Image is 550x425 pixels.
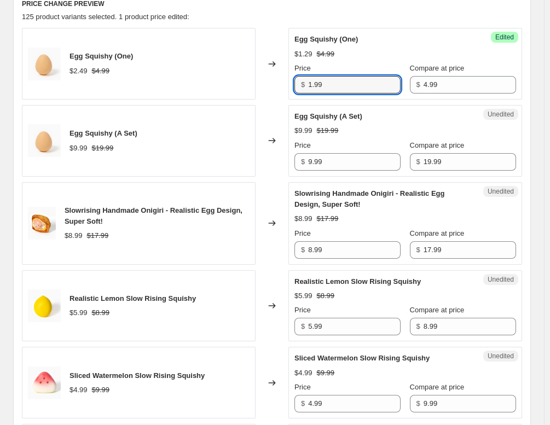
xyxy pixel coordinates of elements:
[301,246,305,254] span: $
[86,230,108,241] strike: $17.99
[70,307,88,318] div: $5.99
[301,399,305,407] span: $
[294,112,362,120] span: Egg Squishy (A Set)
[294,49,312,60] div: $1.29
[317,368,335,379] strike: $9.99
[28,366,61,399] img: 9bed41eb50e63305515652ce97330a75_80x.png
[294,383,311,391] span: Price
[410,141,465,149] span: Compare at price
[416,246,420,254] span: $
[416,399,420,407] span: $
[92,66,110,77] strike: $4.99
[294,64,311,72] span: Price
[488,110,514,119] span: Unedited
[488,352,514,360] span: Unedited
[294,229,311,237] span: Price
[70,129,137,137] span: Egg Squishy (A Set)
[294,141,311,149] span: Price
[294,354,430,362] span: Sliced Watermelon Slow Rising Squishy
[70,66,88,77] div: $2.49
[294,213,312,224] div: $8.99
[488,187,514,196] span: Unedited
[294,35,358,43] span: Egg Squishy (One)
[410,64,465,72] span: Compare at price
[410,229,465,237] span: Compare at price
[92,307,110,318] strike: $8.99
[28,207,56,240] img: c0c647752bb81d8d242a45cb7f089a4f_80x.png
[301,322,305,330] span: $
[294,368,312,379] div: $4.99
[92,143,114,154] strike: $19.99
[301,158,305,166] span: $
[22,13,189,21] span: 125 product variants selected. 1 product price edited:
[410,306,465,314] span: Compare at price
[294,125,312,136] div: $9.99
[416,322,420,330] span: $
[28,289,61,322] img: de974730dde47b17493a7236e20b3336_80x.png
[28,48,61,80] img: 0abb1e64f8edff2bcd4a88132e96d6c7_80x.png
[317,49,335,60] strike: $4.99
[317,125,339,136] strike: $19.99
[65,206,242,225] span: Slowrising Handmade Onigiri - Realistic Egg Design, Super Soft!
[294,277,421,286] span: Realistic Lemon Slow Rising Squishy
[65,230,83,241] div: $8.99
[70,385,88,395] div: $4.99
[294,189,445,208] span: Slowrising Handmade Onigiri - Realistic Egg Design, Super Soft!
[416,158,420,166] span: $
[317,290,335,301] strike: $8.99
[28,124,61,157] img: 0abb1e64f8edff2bcd4a88132e96d6c7_80x.png
[70,52,133,60] span: Egg Squishy (One)
[70,294,196,302] span: Realistic Lemon Slow Rising Squishy
[317,213,339,224] strike: $17.99
[92,385,110,395] strike: $9.99
[70,143,88,154] div: $9.99
[416,80,420,89] span: $
[410,383,465,391] span: Compare at price
[294,290,312,301] div: $5.99
[495,33,514,42] span: Edited
[70,371,205,380] span: Sliced Watermelon Slow Rising Squishy
[301,80,305,89] span: $
[294,306,311,314] span: Price
[488,275,514,284] span: Unedited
